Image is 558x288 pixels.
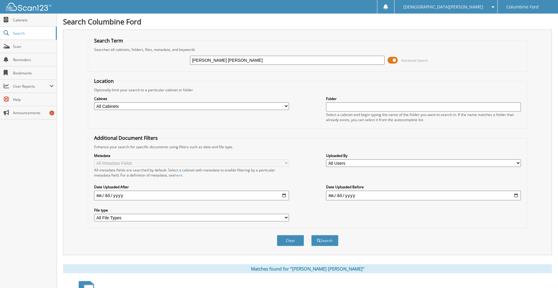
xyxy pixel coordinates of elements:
span: [DEMOGRAPHIC_DATA][PERSON_NAME] [403,5,483,9]
input: end [326,191,521,200]
div: 1 [49,111,54,115]
span: Search [13,31,53,36]
div: Select a cabinet and begin typing the name of the folder you want to search in. If the name match... [326,112,521,122]
button: Clear [277,235,304,246]
label: Uploaded By [326,153,521,158]
label: Folder [326,96,521,101]
span: Help [13,97,54,102]
span: Bookmarks [13,70,54,76]
span: Reminders [13,57,54,62]
legend: Additional Document Filters [91,135,161,141]
legend: Search Term [91,37,126,44]
span: User Reports [13,84,49,89]
label: Cabinet [94,96,289,101]
div: Searches all cabinets, folders, files, metadata, and keywords [91,47,524,52]
button: Search [311,235,338,246]
div: Enhance your search for specific documents using filters such as date and file type. [91,144,524,149]
label: File type [94,208,289,213]
span: Cabinets [13,17,54,23]
h1: Search Columbine Ford [63,17,552,27]
input: start [94,191,289,200]
span: Announcements [13,110,54,115]
a: here [175,173,182,178]
span: Advanced Search [401,58,428,63]
div: All metadata fields are searched by default. Select a cabinet with metadata to enable filtering b... [94,167,289,178]
span: Scan [13,44,54,49]
label: Date Uploaded Before [326,184,521,189]
legend: Location [91,78,117,84]
div: Optionally limit your search to a particular cabinet or folder [91,87,524,92]
label: Metadata [94,153,289,158]
div: Matches found for "[PERSON_NAME] [PERSON_NAME]" [63,264,552,273]
span: Columbine Ford [506,5,539,9]
img: scan123-logo-white.svg [6,3,51,11]
label: Date Uploaded After [94,184,289,189]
